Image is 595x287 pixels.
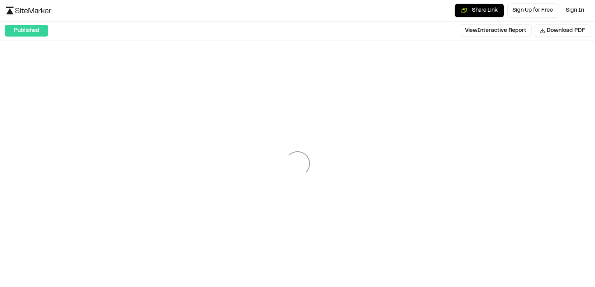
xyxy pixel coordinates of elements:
div: Published [5,25,48,37]
span: Download PDF [547,26,585,35]
a: Sign In [561,3,589,17]
img: logo-black-rebrand.svg [6,7,51,14]
a: Sign Up for Free [507,3,558,18]
button: Download PDF [535,24,590,37]
button: Copy share link [454,3,504,17]
button: ViewInteractive Report [460,24,532,37]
